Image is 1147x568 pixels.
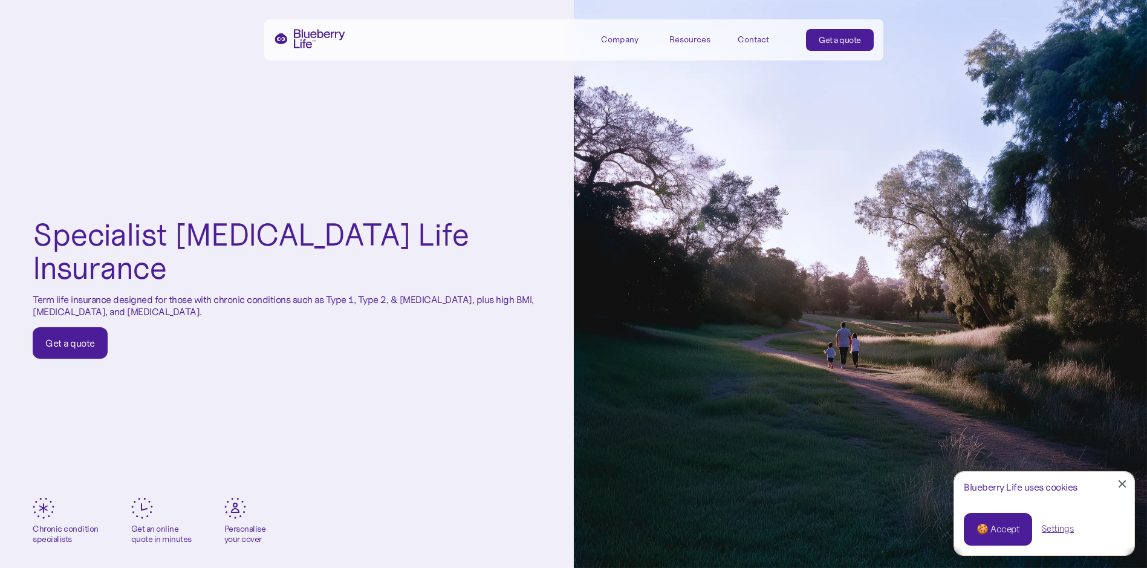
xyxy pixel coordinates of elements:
[601,34,638,45] div: Company
[738,34,769,45] div: Contact
[1110,472,1134,496] a: Close Cookie Popup
[274,29,345,48] a: home
[738,29,792,49] a: Contact
[806,29,874,51] a: Get a quote
[131,524,192,544] div: Get an online quote in minutes
[964,481,1125,493] div: Blueberry Life uses cookies
[33,294,541,317] p: Term life insurance designed for those with chronic conditions such as Type 1, Type 2, & [MEDICAL...
[33,327,108,359] a: Get a quote
[33,218,541,284] h1: Specialist [MEDICAL_DATA] Life Insurance
[224,524,266,544] div: Personalise your cover
[819,34,861,46] div: Get a quote
[964,513,1032,546] a: 🍪 Accept
[1042,523,1074,535] a: Settings
[601,29,655,49] div: Company
[669,29,724,49] div: Resources
[669,34,710,45] div: Resources
[45,337,95,349] div: Get a quote
[976,523,1019,536] div: 🍪 Accept
[33,524,99,544] div: Chronic condition specialists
